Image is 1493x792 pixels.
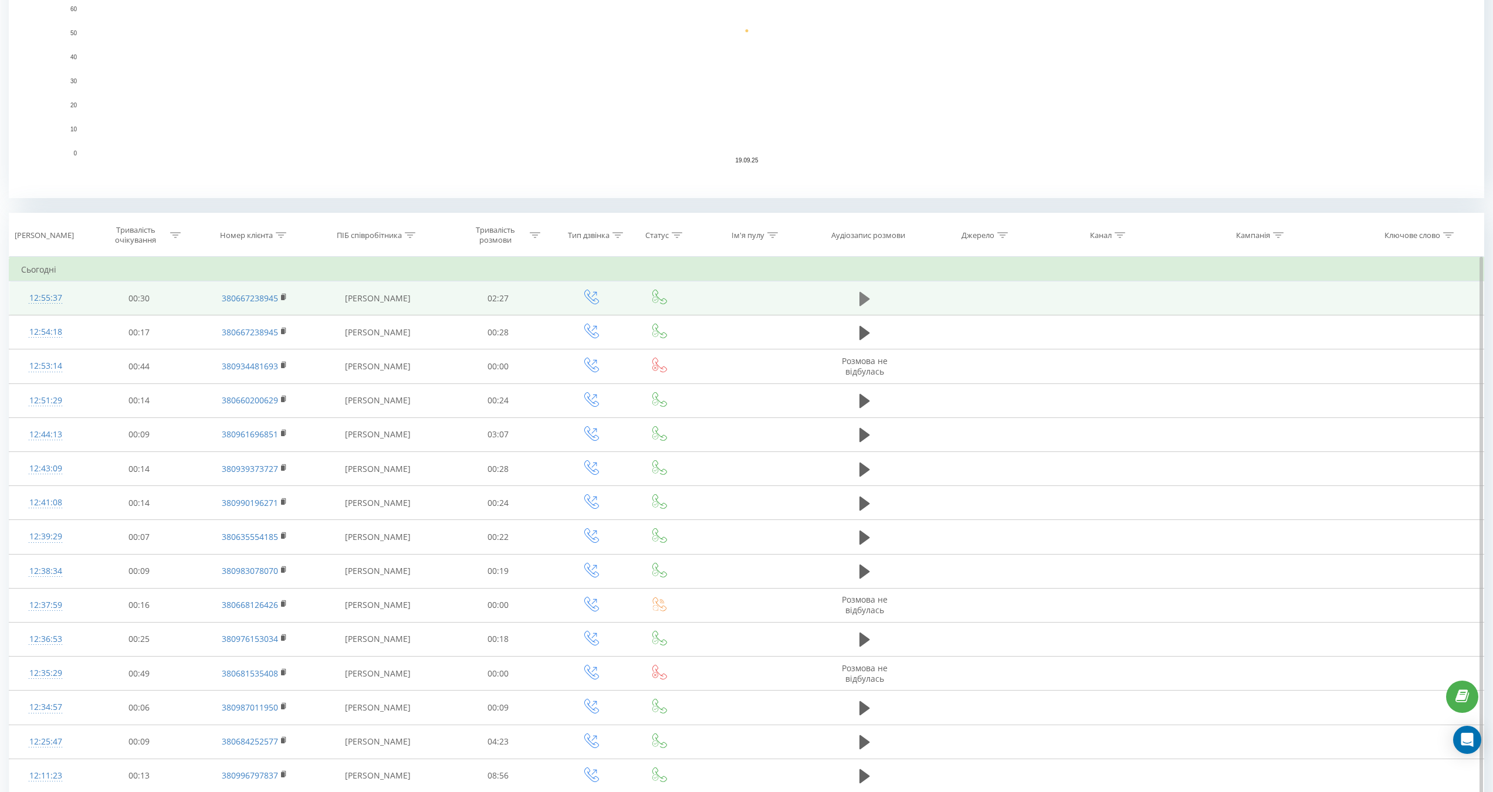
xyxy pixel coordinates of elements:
[568,230,610,240] div: Тип дзвінка
[82,725,196,759] td: 00:09
[222,531,278,542] a: 380635554185
[441,622,555,656] td: 00:18
[441,554,555,588] td: 00:19
[222,599,278,610] a: 380668126426
[464,225,527,245] div: Тривалість розмови
[314,349,441,383] td: [PERSON_NAME]
[82,554,196,588] td: 00:09
[222,327,278,338] a: 380667238945
[82,281,196,315] td: 00:30
[21,355,70,378] div: 12:53:14
[21,287,70,310] div: 12:55:37
[441,725,555,759] td: 04:23
[70,102,77,108] text: 20
[441,383,555,417] td: 00:24
[70,126,77,132] text: 10
[314,315,441,349] td: [PERSON_NAME]
[645,230,669,240] div: Статус
[82,383,196,417] td: 00:14
[73,150,77,157] text: 0
[1453,726,1481,754] div: Open Intercom Messenger
[82,315,196,349] td: 00:17
[82,349,196,383] td: 00:44
[441,315,555,349] td: 00:28
[222,633,278,644] a: 380976153034
[70,6,77,12] text: 60
[441,281,555,315] td: 02:27
[82,417,196,451] td: 00:09
[314,383,441,417] td: [PERSON_NAME]
[831,230,905,240] div: Аудіозапис розмови
[21,321,70,344] div: 12:54:18
[842,662,888,684] span: Розмова не відбулась
[222,463,278,474] a: 380939373727
[314,281,441,315] td: [PERSON_NAME]
[842,355,888,377] span: Розмова не відбулась
[1384,230,1440,240] div: Ключове слово
[9,258,1484,281] td: Сьогодні
[962,230,994,240] div: Джерело
[842,594,888,616] span: Розмова не відбулась
[441,657,555,691] td: 00:00
[222,702,278,713] a: 380987011950
[314,417,441,451] td: [PERSON_NAME]
[314,657,441,691] td: [PERSON_NAME]
[222,736,278,747] a: 380684252577
[314,622,441,656] td: [PERSON_NAME]
[222,497,278,508] a: 380990196271
[82,622,196,656] td: 00:25
[21,628,70,651] div: 12:36:53
[21,491,70,514] div: 12:41:08
[21,662,70,685] div: 12:35:29
[82,486,196,520] td: 00:14
[82,520,196,554] td: 00:07
[70,30,77,36] text: 50
[441,486,555,520] td: 00:24
[21,696,70,719] div: 12:34:57
[1090,230,1112,240] div: Канал
[314,554,441,588] td: [PERSON_NAME]
[732,230,764,240] div: Ім'я пулу
[82,452,196,486] td: 00:14
[21,730,70,753] div: 12:25:47
[222,293,278,304] a: 380667238945
[21,423,70,446] div: 12:44:13
[222,668,278,679] a: 380681535408
[220,230,273,240] div: Номер клієнта
[21,457,70,480] div: 12:43:09
[1236,230,1270,240] div: Кампанія
[736,157,759,164] text: 19.09.25
[314,588,441,622] td: [PERSON_NAME]
[15,230,74,240] div: [PERSON_NAME]
[82,657,196,691] td: 00:49
[441,691,555,725] td: 00:09
[104,225,167,245] div: Тривалість очікування
[21,389,70,412] div: 12:51:29
[314,452,441,486] td: [PERSON_NAME]
[222,565,278,576] a: 380983078070
[314,691,441,725] td: [PERSON_NAME]
[441,588,555,622] td: 00:00
[314,486,441,520] td: [PERSON_NAME]
[21,560,70,583] div: 12:38:34
[82,691,196,725] td: 00:06
[314,520,441,554] td: [PERSON_NAME]
[70,54,77,60] text: 40
[222,395,278,406] a: 380660200629
[441,417,555,451] td: 03:07
[82,588,196,622] td: 00:16
[314,725,441,759] td: [PERSON_NAME]
[222,770,278,781] a: 380996797837
[441,452,555,486] td: 00:28
[70,78,77,84] text: 30
[441,520,555,554] td: 00:22
[21,525,70,548] div: 12:39:29
[222,429,278,440] a: 380961696851
[21,594,70,617] div: 12:37:59
[21,764,70,787] div: 12:11:23
[441,349,555,383] td: 00:00
[222,361,278,372] a: 380934481693
[337,230,402,240] div: ПІБ співробітника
